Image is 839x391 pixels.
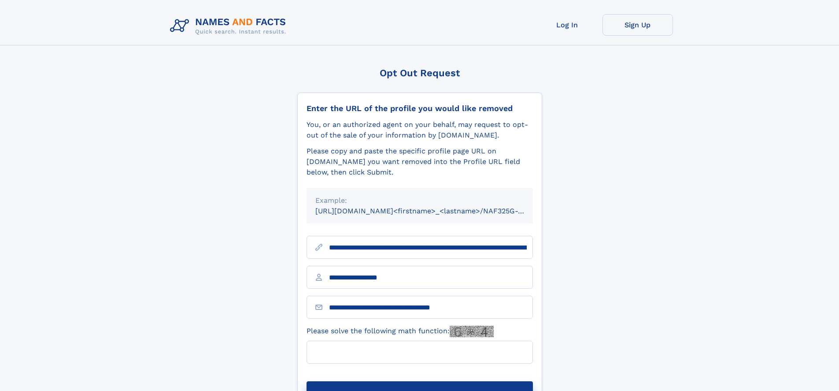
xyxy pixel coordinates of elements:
[297,67,542,78] div: Opt Out Request
[315,195,524,206] div: Example:
[315,207,550,215] small: [URL][DOMAIN_NAME]<firstname>_<lastname>/NAF325G-xxxxxxxx
[602,14,673,36] a: Sign Up
[166,14,293,38] img: Logo Names and Facts
[307,326,494,337] label: Please solve the following math function:
[307,104,533,113] div: Enter the URL of the profile you would like removed
[307,119,533,141] div: You, or an authorized agent on your behalf, may request to opt-out of the sale of your informatio...
[307,146,533,178] div: Please copy and paste the specific profile page URL on [DOMAIN_NAME] you want removed into the Pr...
[532,14,602,36] a: Log In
